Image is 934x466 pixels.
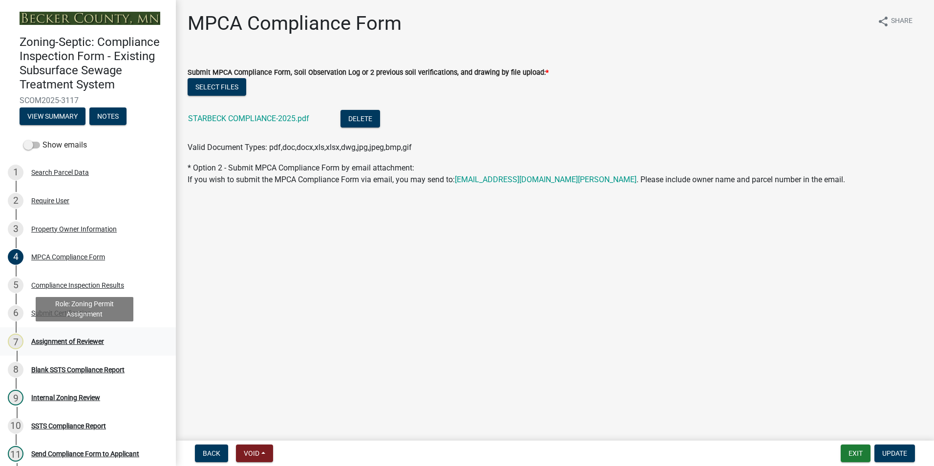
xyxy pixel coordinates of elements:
[841,445,870,462] button: Exit
[8,418,23,434] div: 10
[31,450,139,457] div: Send Compliance Form to Applicant
[31,394,100,401] div: Internal Zoning Review
[31,169,89,176] div: Search Parcel Data
[8,221,23,237] div: 3
[8,305,23,321] div: 6
[20,35,168,91] h4: Zoning-Septic: Compliance Inspection Form - Existing Subsurface Sewage Treatment System
[20,96,156,105] span: SCOM2025-3117
[882,449,907,457] span: Update
[188,143,412,152] span: Valid Document Types: pdf,doc,docx,xls,xlsx,dwg,jpg,jpeg,bmp,gif
[455,175,637,184] a: [EMAIL_ADDRESS][DOMAIN_NAME][PERSON_NAME]
[20,113,85,121] wm-modal-confirm: Summary
[31,197,69,204] div: Require User
[188,114,309,123] a: STARBECK COMPLIANCE-2025.pdf
[8,193,23,209] div: 2
[870,12,920,31] button: shareShare
[23,139,87,151] label: Show emails
[31,366,125,373] div: Blank SSTS Compliance Report
[236,445,273,462] button: Void
[874,445,915,462] button: Update
[877,16,889,27] i: share
[8,165,23,180] div: 1
[891,16,913,27] span: Share
[188,12,402,35] h1: MPCA Compliance Form
[31,226,117,233] div: Property Owner Information
[20,107,85,125] button: View Summary
[188,162,922,186] div: * Option 2 - Submit MPCA Compliance Form by email attachment:
[340,115,380,124] wm-modal-confirm: Delete Document
[31,310,91,317] div: Submit Certification
[31,423,106,429] div: SSTS Compliance Report
[8,362,23,378] div: 8
[340,110,380,127] button: Delete
[20,12,160,25] img: Becker County, Minnesota
[8,334,23,349] div: 7
[188,78,246,96] button: Select files
[8,390,23,405] div: 9
[31,338,104,345] div: Assignment of Reviewer
[89,113,127,121] wm-modal-confirm: Notes
[244,449,259,457] span: Void
[31,282,124,289] div: Compliance Inspection Results
[203,449,220,457] span: Back
[36,297,133,321] div: Role: Zoning Permit Assignment
[8,446,23,462] div: 11
[8,277,23,293] div: 5
[89,107,127,125] button: Notes
[195,445,228,462] button: Back
[8,249,23,265] div: 4
[188,69,549,76] label: Submit MPCA Compliance Form, Soil Observation Log or 2 previous soil verifications, and drawing b...
[31,254,105,260] div: MPCA Compliance Form
[188,175,845,184] span: If you wish to submit the MPCA Compliance Form via email, you may send to: . Please include owner...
